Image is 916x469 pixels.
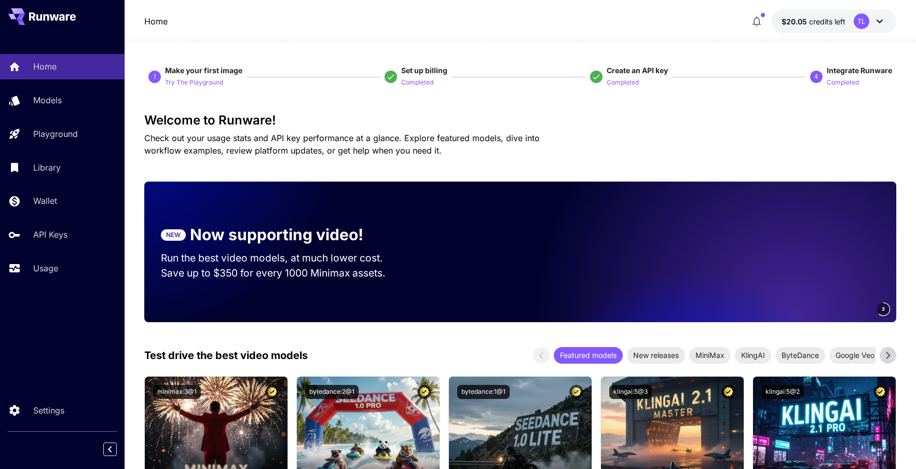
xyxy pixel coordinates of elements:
span: $20.05 [782,17,809,26]
p: Wallet [33,195,57,207]
button: $20.05TL [771,9,896,33]
p: Library [33,161,61,174]
p: Save up to $350 for every 1000 Minimax assets. [161,266,403,281]
button: Certified Model – Vetted for best performance and includes a commercial license. [265,385,279,399]
span: ByteDance [775,350,825,361]
p: Try The Playground [165,78,223,88]
div: $20.05 [782,16,845,27]
p: Usage [33,262,58,274]
p: Playground [33,128,78,140]
p: 4 [814,72,818,81]
button: bytedance:2@1 [305,385,359,399]
button: klingai:5@2 [761,385,804,399]
p: API Keys [33,228,67,241]
div: KlingAI [735,347,771,364]
nav: breadcrumb [144,15,168,27]
p: Completed [607,78,639,88]
span: New releases [627,350,685,361]
div: MiniMax [689,347,731,364]
p: Completed [401,78,433,88]
button: Completed [827,76,859,88]
div: ByteDance [775,347,825,364]
p: Run the best video models, at much lower cost. [161,251,403,266]
p: Models [33,94,62,106]
p: 1 [153,72,157,81]
span: Create an API key [607,66,668,75]
p: NEW [166,230,181,240]
p: Test drive the best video models [144,348,308,363]
button: Collapse sidebar [103,443,117,456]
div: TL [854,13,869,29]
p: Home [33,60,57,73]
span: KlingAI [735,350,771,361]
button: Try The Playground [165,76,223,88]
span: Check out your usage stats and API key performance at a glance. Explore featured models, dive int... [144,133,540,156]
button: bytedance:1@1 [457,385,510,399]
p: Completed [827,78,859,88]
span: Featured models [554,350,623,361]
p: Settings [33,404,64,417]
a: Home [144,15,168,27]
button: Certified Model – Vetted for best performance and includes a commercial license. [873,385,887,399]
div: Google Veo [829,347,881,364]
button: klingai:5@3 [609,385,652,399]
button: Certified Model – Vetted for best performance and includes a commercial license. [417,385,431,399]
span: Google Veo [829,350,881,361]
button: Certified Model – Vetted for best performance and includes a commercial license. [569,385,583,399]
div: Collapse sidebar [111,440,125,459]
span: Integrate Runware [827,66,892,75]
h3: Welcome to Runware! [144,113,896,128]
span: 3 [882,305,885,313]
span: Set up billing [401,66,447,75]
button: minimax:3@1 [153,385,201,399]
span: MiniMax [689,350,731,361]
p: Now supporting video! [190,223,363,246]
button: Certified Model – Vetted for best performance and includes a commercial license. [721,385,735,399]
button: Completed [401,76,433,88]
div: New releases [627,347,685,364]
button: Completed [607,76,639,88]
span: credits left [809,17,845,26]
div: Featured models [554,347,623,364]
span: Make your first image [165,66,242,75]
